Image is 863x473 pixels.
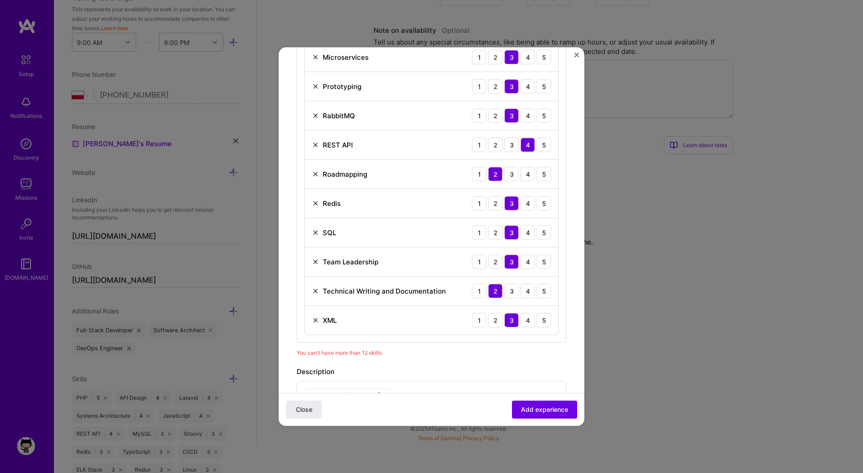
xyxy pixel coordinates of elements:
div: 1 [472,284,486,298]
div: 4 [520,284,535,298]
div: RabbitMQ [323,111,355,120]
img: Remove [312,258,319,265]
img: Remove [312,170,319,178]
div: 4 [520,138,535,152]
button: Close [286,401,322,419]
div: 4 [520,313,535,327]
div: 5 [537,196,551,210]
div: 1 [472,138,486,152]
div: 1 [472,50,486,64]
img: Italic [327,392,334,399]
img: Bold [311,392,318,399]
div: 1 [472,196,486,210]
div: 5 [537,254,551,269]
div: 5 [537,313,551,327]
button: Close [574,53,579,62]
div: 1 [472,108,486,123]
img: Remove [312,83,319,90]
div: 2 [488,254,503,269]
img: Remove [312,287,319,295]
img: Remove [312,229,319,236]
span: Close [296,405,312,414]
img: Remove [312,112,319,119]
div: 5 [537,108,551,123]
div: 4 [520,167,535,181]
div: 3 [504,108,519,123]
div: REST API [323,140,353,150]
div: Redis [323,199,341,208]
div: 5 [537,167,551,181]
div: 4 [520,50,535,64]
div: Prototyping [323,82,361,91]
img: UL [362,392,369,399]
div: 2 [488,167,503,181]
div: 4 [520,254,535,269]
div: Team Leadership [323,257,378,267]
div: 3 [504,254,519,269]
div: 1 [472,313,486,327]
div: 1 [472,254,486,269]
div: 3 [504,167,519,181]
div: 2 [488,284,503,298]
div: 1 [472,79,486,94]
div: 5 [537,79,551,94]
div: SQL [323,228,336,237]
div: 3 [504,196,519,210]
div: 3 [504,79,519,94]
div: 5 [537,284,551,298]
span: You can't have more than 12 skills. [297,349,383,356]
div: XML [323,316,337,325]
label: Description [297,367,334,376]
div: 4 [520,108,535,123]
img: Underline [343,392,350,399]
div: 3 [504,50,519,64]
div: 4 [520,225,535,240]
div: 1 [472,167,486,181]
div: 3 [504,313,519,327]
img: Remove [312,200,319,207]
div: Technical Writing and Documentation [323,286,446,296]
div: 2 [488,138,503,152]
img: OL [378,392,386,399]
div: 2 [488,225,503,240]
div: 5 [537,225,551,240]
div: 2 [488,50,503,64]
img: Remove [312,54,319,61]
div: 3 [504,284,519,298]
div: 2 [488,196,503,210]
div: 5 [537,50,551,64]
div: 3 [504,138,519,152]
div: 1 [472,225,486,240]
button: Add experience [512,401,577,419]
div: 4 [520,79,535,94]
span: Add experience [521,405,568,414]
img: Remove [312,317,319,324]
div: 2 [488,313,503,327]
img: Remove [312,141,319,148]
div: Roadmapping [323,170,367,179]
div: 4 [520,196,535,210]
div: 2 [488,79,503,94]
div: 2 [488,108,503,123]
div: 5 [537,138,551,152]
div: Microservices [323,53,369,62]
div: 3 [504,225,519,240]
